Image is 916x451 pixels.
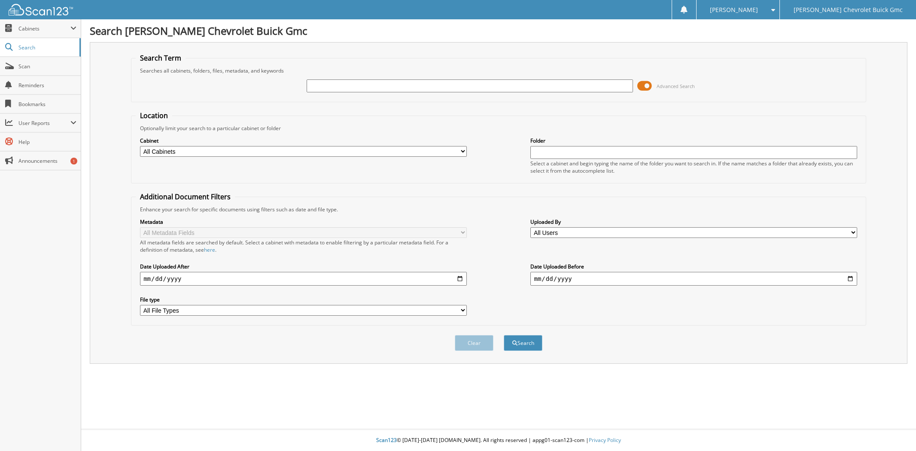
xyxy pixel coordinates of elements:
div: Searches all cabinets, folders, files, metadata, and keywords [136,67,861,74]
a: here [204,246,215,253]
div: 1 [70,158,77,165]
button: Search [504,335,542,351]
span: Scan [18,63,76,70]
legend: Search Term [136,53,186,63]
span: Bookmarks [18,101,76,108]
input: end [530,272,857,286]
h1: Search [PERSON_NAME] Chevrolet Buick Gmc [90,24,907,38]
div: © [DATE]-[DATE] [DOMAIN_NAME]. All rights reserved | appg01-scan123-com | [81,430,916,451]
input: start [140,272,466,286]
legend: Additional Document Filters [136,192,235,201]
span: [PERSON_NAME] [710,7,758,12]
label: Date Uploaded Before [530,263,857,270]
span: Search [18,44,75,51]
label: Uploaded By [530,218,857,225]
div: Select a cabinet and begin typing the name of the folder you want to search in. If the name match... [530,160,857,174]
div: Enhance your search for specific documents using filters such as date and file type. [136,206,861,213]
span: Help [18,138,76,146]
legend: Location [136,111,172,120]
div: All metadata fields are searched by default. Select a cabinet with metadata to enable filtering b... [140,239,466,253]
label: Date Uploaded After [140,263,466,270]
span: [PERSON_NAME] Chevrolet Buick Gmc [794,7,903,12]
span: User Reports [18,119,70,127]
a: Privacy Policy [589,436,621,444]
span: Scan123 [376,436,397,444]
label: File type [140,296,466,303]
span: Advanced Search [657,83,695,89]
label: Metadata [140,218,466,225]
label: Cabinet [140,137,466,144]
button: Clear [455,335,493,351]
span: Cabinets [18,25,70,32]
label: Folder [530,137,857,144]
span: Reminders [18,82,76,89]
div: Optionally limit your search to a particular cabinet or folder [136,125,861,132]
img: scan123-logo-white.svg [9,4,73,15]
span: Announcements [18,157,76,165]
